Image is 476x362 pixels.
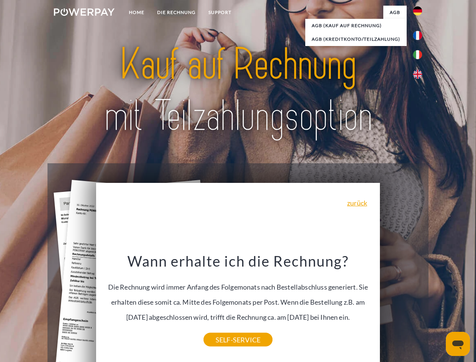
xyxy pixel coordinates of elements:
[413,50,422,59] img: it
[383,6,407,19] a: agb
[72,36,404,144] img: title-powerpay_de.svg
[122,6,151,19] a: Home
[413,31,422,40] img: fr
[101,252,376,270] h3: Wann erhalte ich die Rechnung?
[54,8,115,16] img: logo-powerpay-white.svg
[305,32,407,46] a: AGB (Kreditkonto/Teilzahlung)
[413,6,422,15] img: de
[347,199,367,206] a: zurück
[413,70,422,79] img: en
[202,6,238,19] a: SUPPORT
[446,332,470,356] iframe: Schaltfläche zum Öffnen des Messaging-Fensters
[151,6,202,19] a: DIE RECHNUNG
[305,19,407,32] a: AGB (Kauf auf Rechnung)
[204,333,272,347] a: SELF-SERVICE
[101,252,376,340] div: Die Rechnung wird immer Anfang des Folgemonats nach Bestellabschluss generiert. Sie erhalten dies...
